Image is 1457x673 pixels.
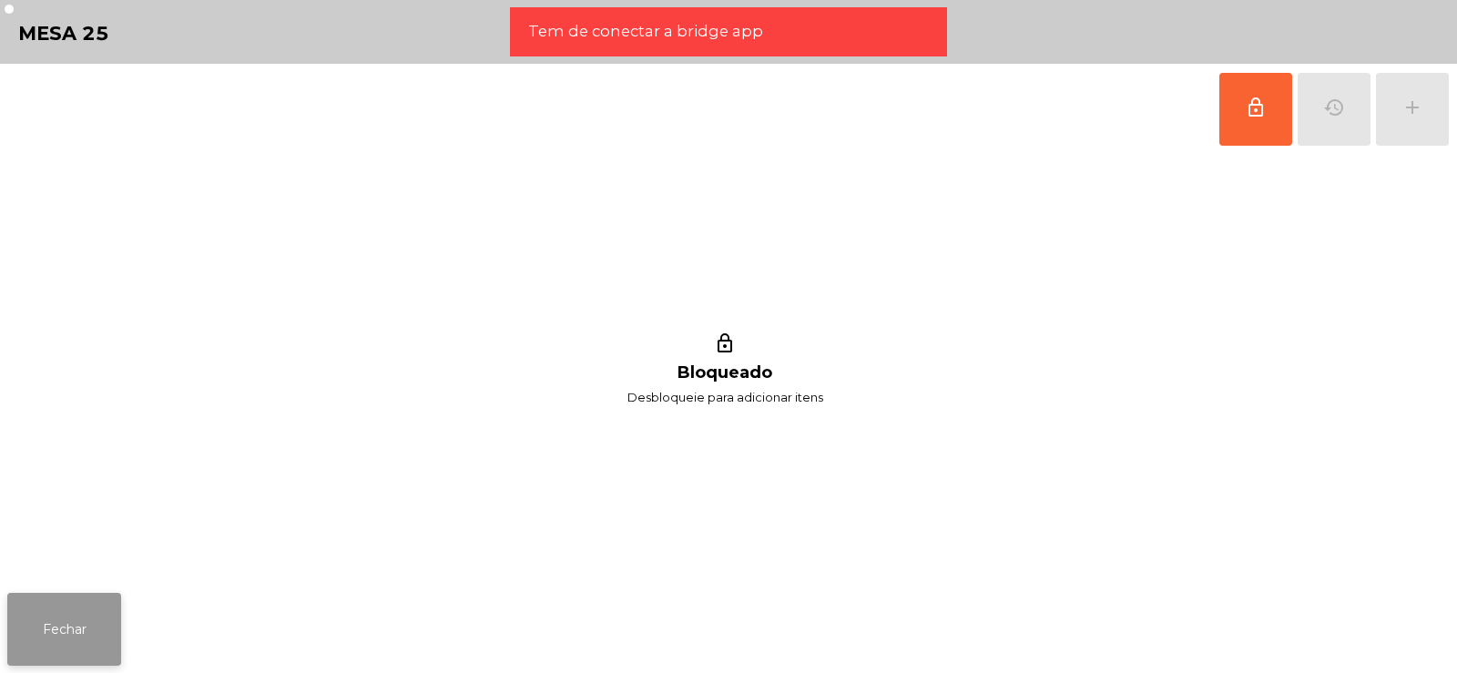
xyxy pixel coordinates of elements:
[711,332,739,360] i: lock_outline
[1245,97,1267,118] span: lock_outline
[528,20,763,43] span: Tem de conectar a bridge app
[18,20,109,47] h4: Mesa 25
[627,386,823,409] span: Desbloqueie para adicionar itens
[1219,73,1292,146] button: lock_outline
[678,363,772,382] h1: Bloqueado
[7,593,121,666] button: Fechar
